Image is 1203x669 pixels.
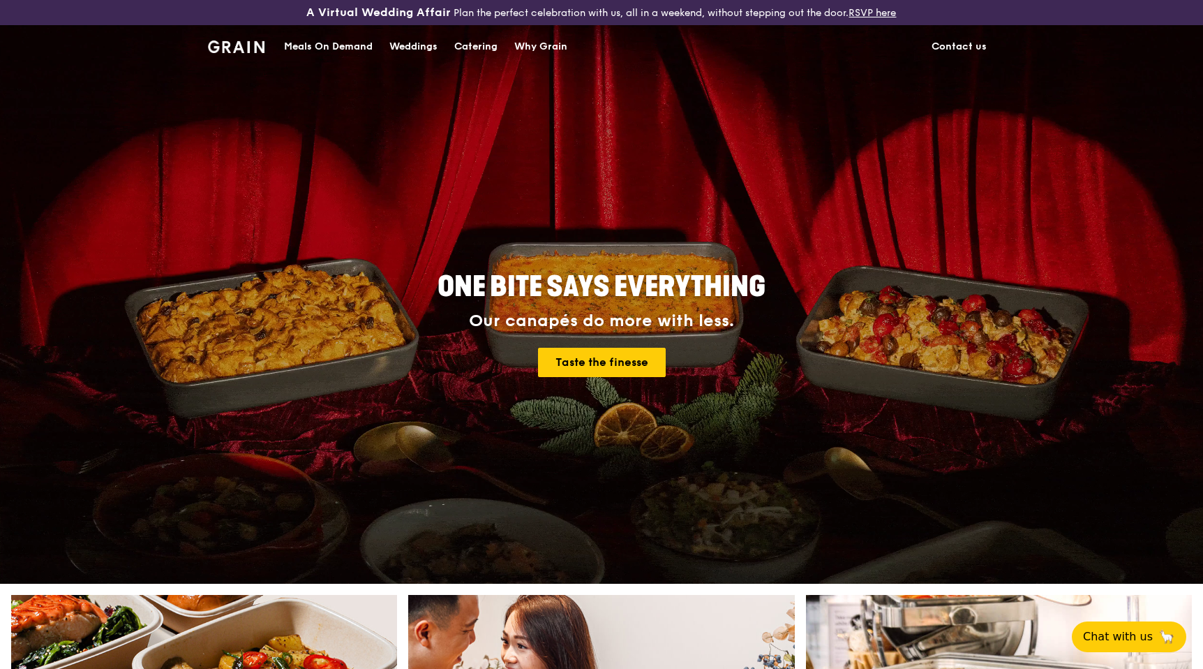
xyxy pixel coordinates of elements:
div: Why Grain [514,26,567,68]
span: 🦙 [1158,628,1175,645]
img: Grain [208,41,264,53]
a: GrainGrain [208,24,264,66]
span: Chat with us [1083,628,1153,645]
h3: A Virtual Wedding Affair [306,6,451,20]
a: Catering [446,26,506,68]
span: ONE BITE SAYS EVERYTHING [438,270,765,304]
div: Plan the perfect celebration with us, all in a weekend, without stepping out the door. [200,6,1002,20]
a: Why Grain [506,26,576,68]
div: Our canapés do more with less. [350,311,853,331]
div: Meals On Demand [284,26,373,68]
a: Weddings [381,26,446,68]
a: RSVP here [849,7,896,19]
div: Catering [454,26,498,68]
button: Chat with us🦙 [1072,622,1186,652]
a: Contact us [923,26,995,68]
div: Weddings [389,26,438,68]
a: Taste the finesse [538,348,666,377]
